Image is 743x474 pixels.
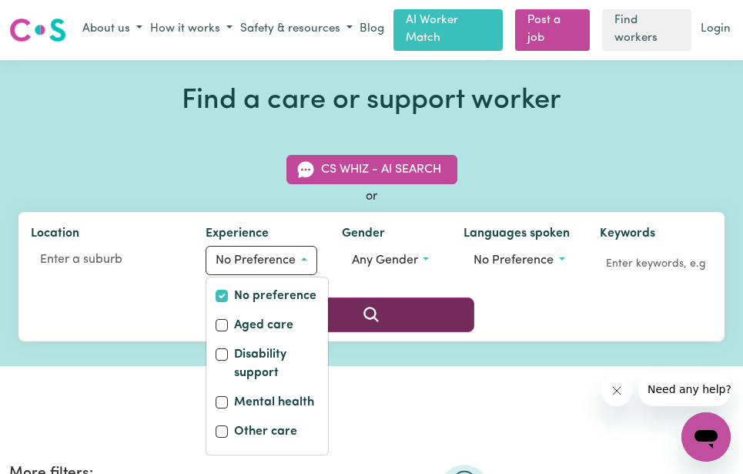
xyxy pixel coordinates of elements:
div: or [18,187,725,206]
input: Enter keywords, e.g. full name, interests [600,252,713,276]
button: Worker gender preference [342,246,439,275]
a: Login [698,18,734,42]
label: Languages spoken [464,224,570,246]
iframe: Button to launch messaging window [681,412,731,462]
label: No preference [234,287,316,308]
iframe: Close message [601,375,632,406]
label: Experience [206,224,269,246]
button: CS Whiz - AI Search [286,155,457,184]
label: Aged care [234,316,293,338]
span: Any gender [352,254,418,267]
div: Worker experience options [206,277,329,456]
label: Disability support [234,345,319,385]
iframe: Message from company [638,372,731,406]
a: Find workers [602,9,691,51]
label: Keywords [600,224,655,246]
img: Careseekers logo [9,16,66,44]
button: Worker language preferences [464,246,574,275]
label: Location [31,224,79,246]
a: Post a job [515,9,590,51]
span: No preference [474,254,554,267]
label: Gender [342,224,385,246]
span: Need any help? [9,11,93,23]
a: Careseekers logo [9,12,66,48]
button: Safety & resources [236,17,356,42]
button: About us [79,17,146,42]
a: Blog [356,18,387,42]
a: AI Worker Match [393,9,503,51]
span: No preference [216,254,296,267]
button: How it works [146,17,236,42]
label: Mental health [234,393,314,415]
h1: Find a care or support worker [18,85,725,119]
label: Other care [234,422,297,444]
button: Worker experience options [206,246,316,275]
input: Enter a suburb [31,246,181,274]
button: Search [269,298,475,331]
